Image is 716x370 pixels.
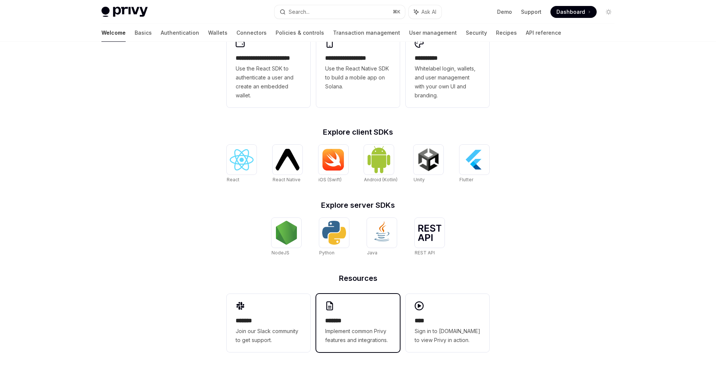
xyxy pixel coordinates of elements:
[406,31,489,107] a: **** *****Whitelabel login, wallets, and user management with your own UI and branding.
[289,7,310,16] div: Search...
[367,218,397,257] a: JavaJava
[459,145,489,184] a: FlutterFlutter
[325,327,391,345] span: Implement common Privy features and integrations.
[227,201,489,209] h2: Explore server SDKs
[271,250,289,255] span: NodeJS
[227,128,489,136] h2: Explore client SDKs
[521,8,541,16] a: Support
[236,24,267,42] a: Connectors
[367,250,377,255] span: Java
[319,250,335,255] span: Python
[325,64,391,91] span: Use the React Native SDK to build a mobile app on Solana.
[318,177,342,182] span: iOS (Swift)
[208,24,227,42] a: Wallets
[230,149,254,170] img: React
[393,9,401,15] span: ⌘ K
[421,8,436,16] span: Ask AI
[321,148,345,171] img: iOS (Swift)
[101,24,126,42] a: Welcome
[367,145,391,173] img: Android (Kotlin)
[550,6,597,18] a: Dashboard
[415,218,445,257] a: REST APIREST API
[273,145,302,184] a: React NativeReact Native
[236,327,301,345] span: Join our Slack community to get support.
[409,5,442,19] button: Ask AI
[414,145,443,184] a: UnityUnity
[316,31,400,107] a: **** **** **** ***Use the React Native SDK to build a mobile app on Solana.
[135,24,152,42] a: Basics
[414,177,425,182] span: Unity
[459,177,473,182] span: Flutter
[417,148,440,172] img: Unity
[276,149,299,170] img: React Native
[415,327,480,345] span: Sign in to [DOMAIN_NAME] to view Privy in action.
[227,275,489,282] h2: Resources
[466,24,487,42] a: Security
[274,5,405,19] button: Search...⌘K
[526,24,561,42] a: API reference
[364,177,398,182] span: Android (Kotlin)
[556,8,585,16] span: Dashboard
[322,221,346,245] img: Python
[406,294,489,352] a: ****Sign in to [DOMAIN_NAME] to view Privy in action.
[415,64,480,100] span: Whitelabel login, wallets, and user management with your own UI and branding.
[276,24,324,42] a: Policies & controls
[364,145,398,184] a: Android (Kotlin)Android (Kotlin)
[370,221,394,245] img: Java
[227,177,239,182] span: React
[161,24,199,42] a: Authentication
[227,145,257,184] a: ReactReact
[319,218,349,257] a: PythonPython
[274,221,298,245] img: NodeJS
[333,24,400,42] a: Transaction management
[409,24,457,42] a: User management
[273,177,301,182] span: React Native
[497,8,512,16] a: Demo
[271,218,301,257] a: NodeJSNodeJS
[318,145,348,184] a: iOS (Swift)iOS (Swift)
[415,250,435,255] span: REST API
[603,6,615,18] button: Toggle dark mode
[227,294,310,352] a: **** **Join our Slack community to get support.
[462,148,486,172] img: Flutter
[496,24,517,42] a: Recipes
[316,294,400,352] a: **** **Implement common Privy features and integrations.
[101,7,148,17] img: light logo
[418,225,442,241] img: REST API
[236,64,301,100] span: Use the React SDK to authenticate a user and create an embedded wallet.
